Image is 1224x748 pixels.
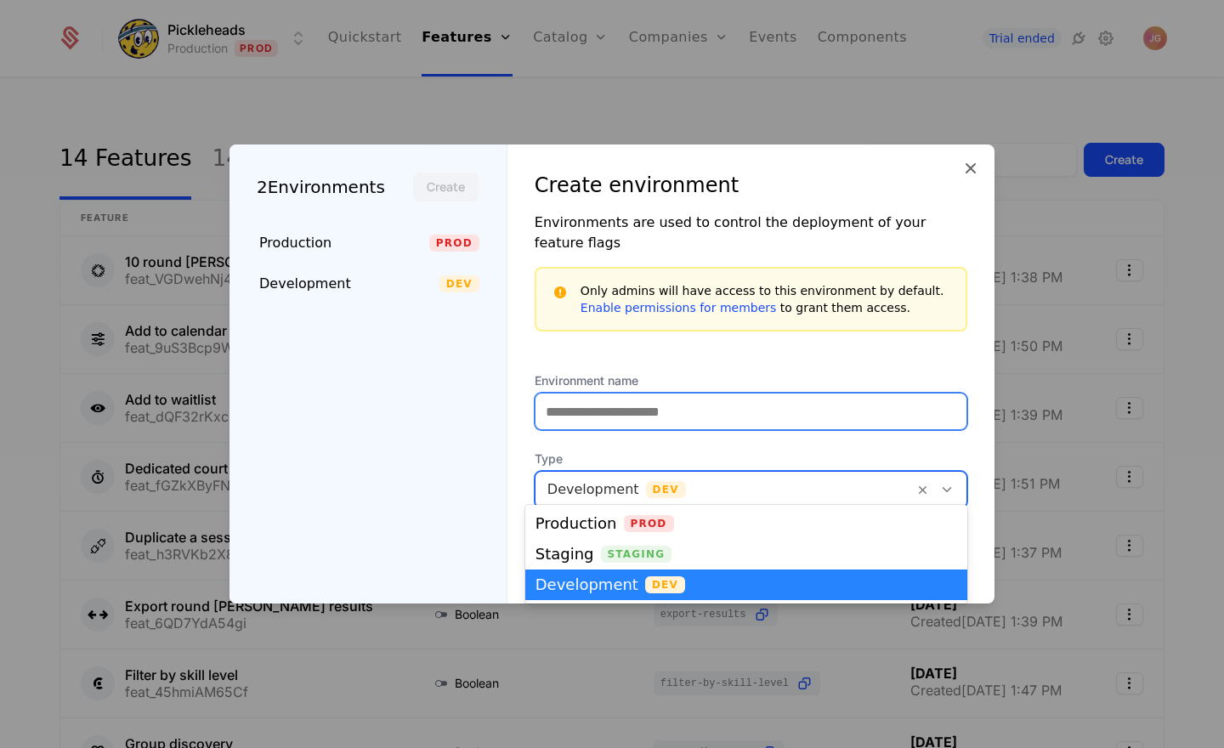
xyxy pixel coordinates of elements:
div: Only admins will have access to this environment by default. to grant them access. [581,282,952,316]
label: Environment name [535,372,967,389]
span: Prod [429,235,479,252]
div: Environments are used to control the deployment of your feature flags [535,212,967,253]
div: Create environment [535,172,967,199]
div: Development [259,274,439,294]
div: Development [535,577,638,592]
span: Dev [645,576,685,593]
div: Production [535,516,617,531]
a: Enable permissions for members [581,301,776,314]
span: Type [535,450,967,467]
button: Create [412,172,479,202]
span: Prod [624,515,674,532]
div: Production [259,233,429,253]
div: Staging [535,547,594,562]
span: Staging [601,546,672,563]
span: Dev [439,275,479,292]
div: 2 Environments [257,174,385,200]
